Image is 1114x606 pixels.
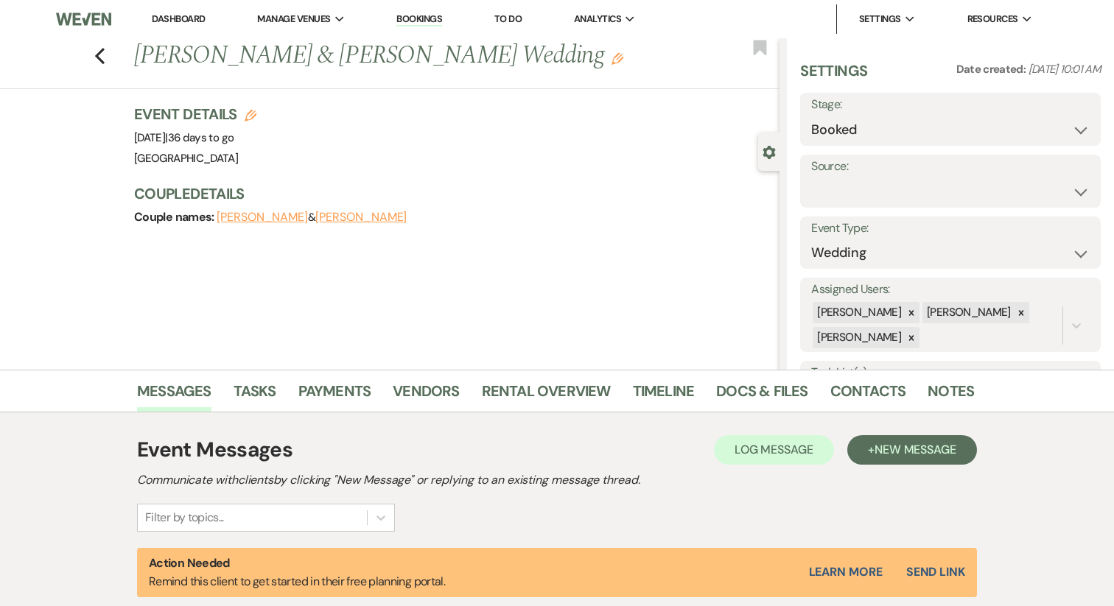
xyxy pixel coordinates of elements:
span: Manage Venues [257,12,330,27]
a: Vendors [393,379,459,412]
div: [PERSON_NAME] [922,302,1013,323]
a: Payments [298,379,371,412]
span: Settings [859,12,901,27]
span: & [217,210,407,225]
div: Filter by topics... [145,509,224,526]
a: Contacts [830,379,906,412]
span: Analytics [574,12,621,27]
a: Bookings [396,13,442,27]
label: Source: [811,156,1090,177]
div: [PERSON_NAME] [813,302,903,323]
label: Event Type: [811,218,1090,239]
a: Tasks [234,379,276,412]
a: Notes [928,379,974,412]
h3: Couple Details [134,183,765,204]
span: | [165,130,234,145]
button: [PERSON_NAME] [217,211,308,223]
h3: Event Details [134,104,256,124]
a: Messages [137,379,211,412]
span: [DATE] 10:01 AM [1029,62,1101,77]
button: +New Message [847,435,977,465]
p: Remind this client to get started in their free planning portal. [149,554,445,591]
button: Send Link [906,566,965,578]
span: Couple names: [134,209,217,225]
a: Docs & Files [716,379,808,412]
strong: Action Needed [149,555,230,571]
button: [PERSON_NAME] [315,211,407,223]
h1: Event Messages [137,434,292,465]
a: Dashboard [152,13,205,25]
img: Weven Logo [56,4,111,35]
span: Resources [967,12,1018,27]
span: Log Message [735,442,813,457]
button: Edit [612,52,623,65]
a: Rental Overview [482,379,611,412]
a: Learn More [809,563,883,581]
h3: Settings [800,60,867,93]
span: New Message [875,442,956,457]
a: Timeline [633,379,695,412]
span: [DATE] [134,130,234,145]
span: [GEOGRAPHIC_DATA] [134,151,238,166]
label: Stage: [811,94,1090,116]
label: Task List(s): [811,362,1090,384]
span: 36 days to go [168,130,234,145]
h1: [PERSON_NAME] & [PERSON_NAME] Wedding [134,38,645,74]
a: To Do [494,13,522,25]
label: Assigned Users: [811,279,1090,300]
span: Date created: [956,62,1029,77]
h2: Communicate with clients by clicking "New Message" or replying to an existing message thread. [137,471,977,489]
div: [PERSON_NAME] [813,327,903,348]
button: Log Message [714,435,834,465]
button: Close lead details [763,144,776,158]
